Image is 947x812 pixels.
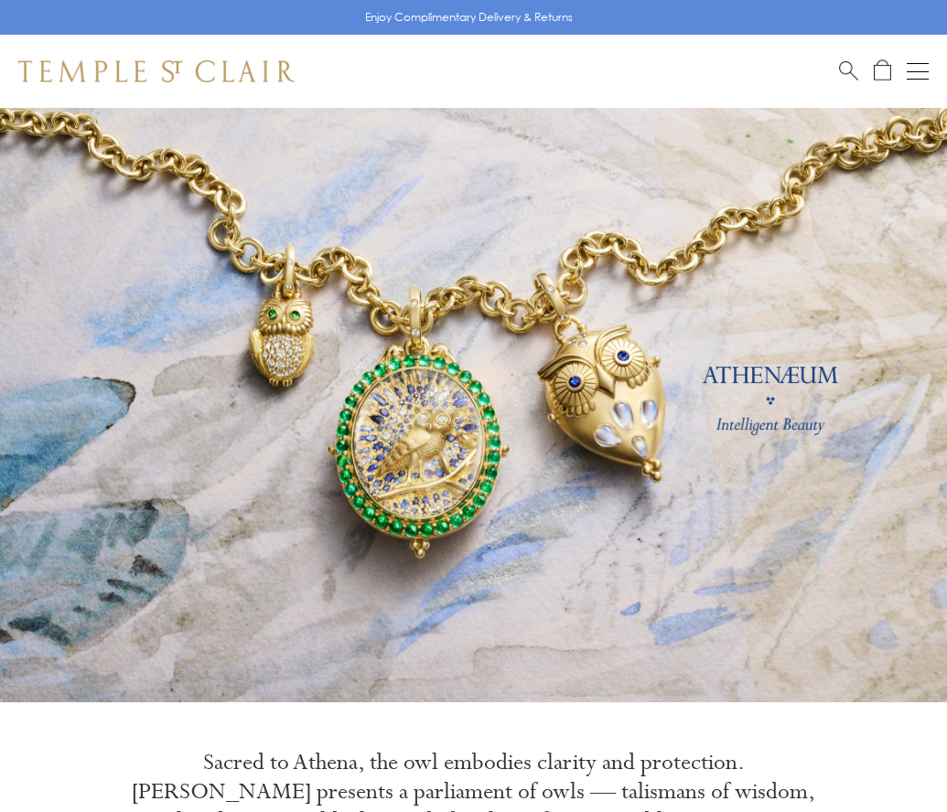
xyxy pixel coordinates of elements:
a: Open Shopping Bag [874,59,891,82]
button: Open navigation [907,60,929,82]
p: Enjoy Complimentary Delivery & Returns [365,8,573,27]
a: Search [839,59,858,82]
img: Temple St. Clair [18,60,295,82]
